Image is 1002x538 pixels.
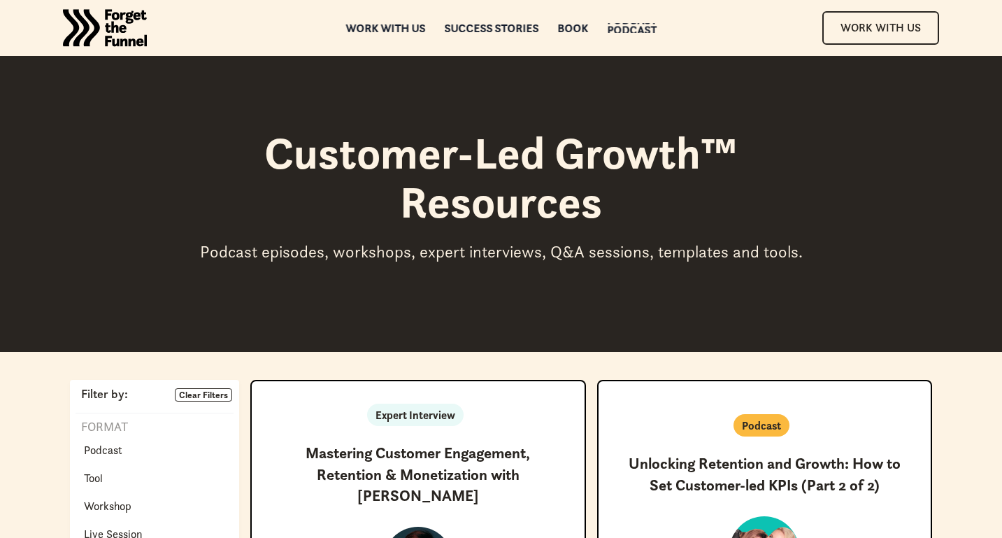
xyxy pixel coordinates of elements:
p: Workshop [84,497,131,514]
a: Success Stories [444,23,538,33]
h3: Mastering Customer Engagement, Retention & Monetization with [PERSON_NAME] [274,443,562,507]
h1: Customer-Led Growth™ Resources [187,129,816,227]
div: Podcast episodes, workshops, expert interviews, Q&A sessions, templates and tools. [187,241,816,262]
p: Filter by: [76,388,128,401]
p: Format [76,419,128,436]
div: Podcast [607,25,657,35]
a: Clear Filters [175,388,232,402]
a: Book [557,23,588,33]
a: Tool [76,467,111,489]
p: Tool [84,469,103,486]
p: Expert Interview [375,406,455,423]
a: Work With Us [822,11,939,44]
p: Podcast [84,441,122,458]
h3: Unlocking Retention and Growth: How to Set Customer-led KPIs (Part 2 of 2) [621,453,909,497]
a: Work with us [345,23,425,33]
a: Workshop [76,495,140,517]
a: PodcastPodcast [607,23,657,33]
a: Podcast [76,439,131,461]
p: Podcast [742,417,781,434]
